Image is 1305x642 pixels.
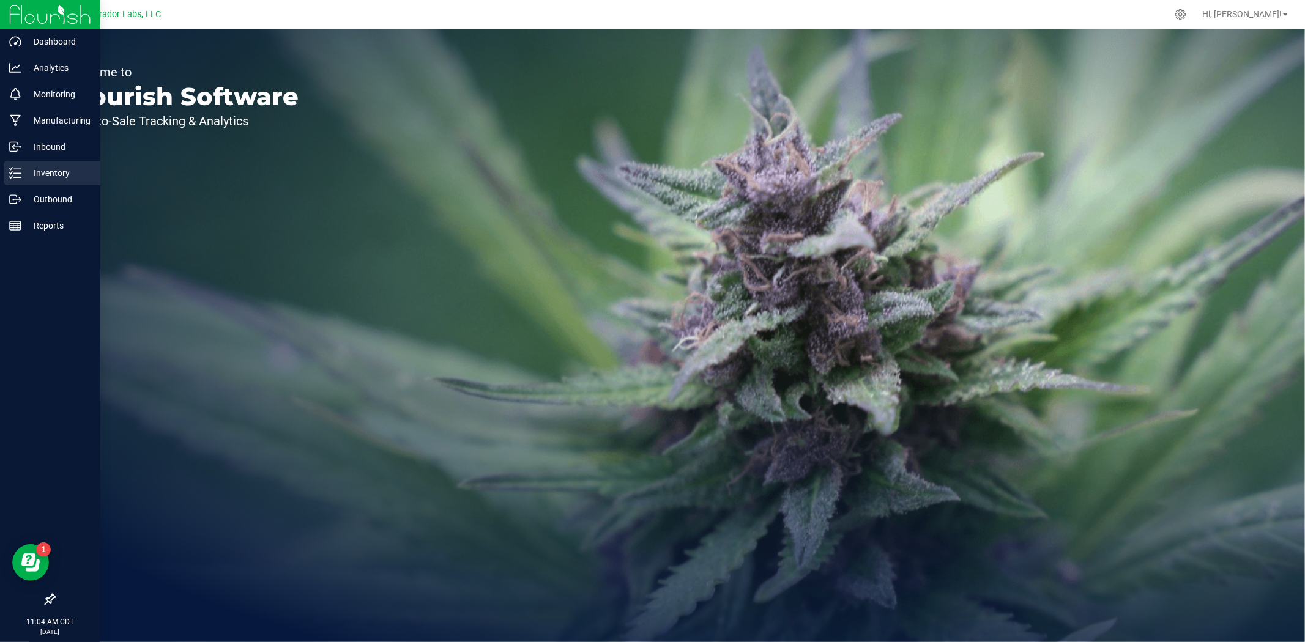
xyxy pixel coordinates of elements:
[9,35,21,48] inline-svg: Dashboard
[89,9,161,20] span: Curador Labs, LLC
[21,218,95,233] p: Reports
[36,542,51,557] iframe: Resource center unread badge
[21,87,95,101] p: Monitoring
[66,66,299,78] p: Welcome to
[9,193,21,205] inline-svg: Outbound
[1173,9,1188,20] div: Manage settings
[9,220,21,232] inline-svg: Reports
[6,627,95,636] p: [DATE]
[66,84,299,109] p: Flourish Software
[21,166,95,180] p: Inventory
[66,115,299,127] p: Seed-to-Sale Tracking & Analytics
[21,34,95,49] p: Dashboard
[21,139,95,154] p: Inbound
[9,141,21,153] inline-svg: Inbound
[9,62,21,74] inline-svg: Analytics
[1202,9,1282,19] span: Hi, [PERSON_NAME]!
[21,113,95,128] p: Manufacturing
[9,114,21,127] inline-svg: Manufacturing
[6,616,95,627] p: 11:04 AM CDT
[12,544,49,581] iframe: Resource center
[9,167,21,179] inline-svg: Inventory
[21,61,95,75] p: Analytics
[9,88,21,100] inline-svg: Monitoring
[21,192,95,207] p: Outbound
